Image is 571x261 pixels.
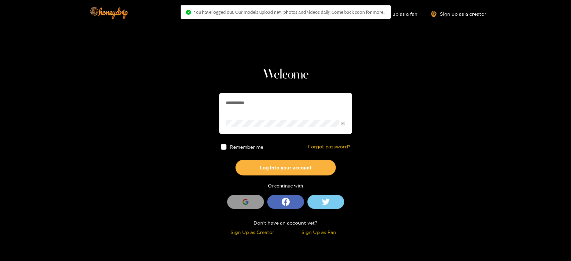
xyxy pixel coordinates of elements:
a: Sign up as a fan [372,11,417,17]
span: Remember me [229,144,263,149]
button: Log into your account [235,160,336,175]
div: Or continue with [219,182,352,190]
div: Don't have an account yet? [219,219,352,227]
span: eye-invisible [341,121,345,126]
span: You have logged out. Our models upload new photos and videos daily. Come back soon for more.. [194,9,385,15]
span: check-circle [186,10,191,15]
div: Sign Up as Fan [287,228,351,236]
h1: Welcome [219,67,352,83]
a: Sign up as a creator [431,11,486,17]
a: Forgot password? [308,144,351,150]
div: Sign Up as Creator [221,228,284,236]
